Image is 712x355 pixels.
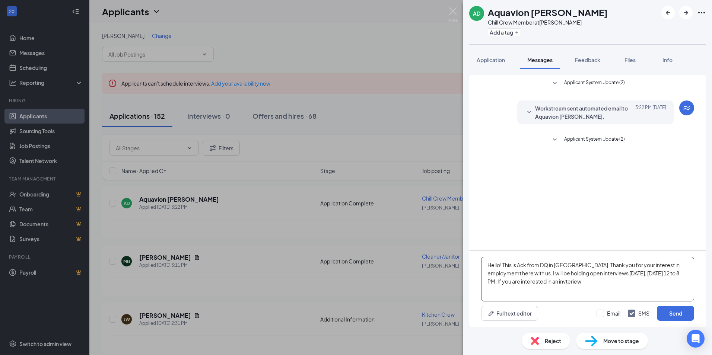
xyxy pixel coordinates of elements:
svg: Ellipses [697,8,706,17]
svg: SmallChevronDown [550,135,559,144]
span: Feedback [575,57,600,63]
svg: SmallChevronDown [525,108,534,117]
span: Move to stage [603,337,639,345]
button: Send [657,306,694,321]
svg: ArrowLeftNew [664,8,673,17]
button: SmallChevronDownApplicant System Update (2) [550,135,625,144]
textarea: Hello! This is Ack from DQ in [GEOGRAPHIC_DATA]. Thank you for your interest in employmemt here w... [481,257,694,301]
span: Reject [545,337,561,345]
button: SmallChevronDownApplicant System Update (2) [550,79,625,88]
div: Open Intercom Messenger [687,330,705,348]
svg: SmallChevronDown [550,79,559,88]
span: Messages [527,57,553,63]
div: Chill Crew Member at [PERSON_NAME] [488,19,608,26]
div: AD [473,10,480,17]
span: Applicant System Update (2) [564,135,625,144]
button: ArrowRight [679,6,693,19]
button: Full text editorPen [481,306,538,321]
button: ArrowLeftNew [661,6,675,19]
span: Info [662,57,673,63]
svg: Plus [515,30,519,35]
span: [DATE] 3:22 PM [635,104,666,121]
svg: ArrowRight [681,8,690,17]
svg: Pen [487,310,495,317]
h1: Aquavion [PERSON_NAME] [488,6,608,19]
span: Applicant System Update (2) [564,79,625,88]
span: Workstream sent automated email to Aquavion [PERSON_NAME]. [535,104,633,121]
svg: WorkstreamLogo [682,103,691,112]
button: PlusAdd a tag [488,28,521,36]
span: Files [624,57,636,63]
span: Application [477,57,505,63]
